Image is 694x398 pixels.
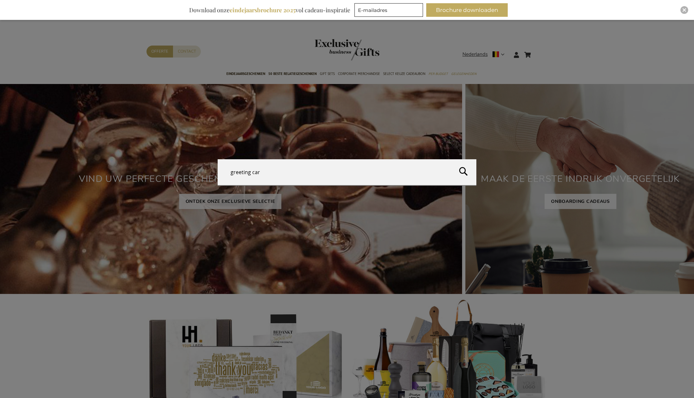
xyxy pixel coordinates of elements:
img: Close [682,8,686,12]
input: Doorzoek de hele winkel [218,159,476,185]
div: Download onze vol cadeau-inspiratie [186,3,353,17]
b: eindejaarsbrochure 2025 [230,6,296,14]
button: Brochure downloaden [426,3,508,17]
form: marketing offers and promotions [354,3,425,19]
div: Close [680,6,688,14]
input: E-mailadres [354,3,423,17]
